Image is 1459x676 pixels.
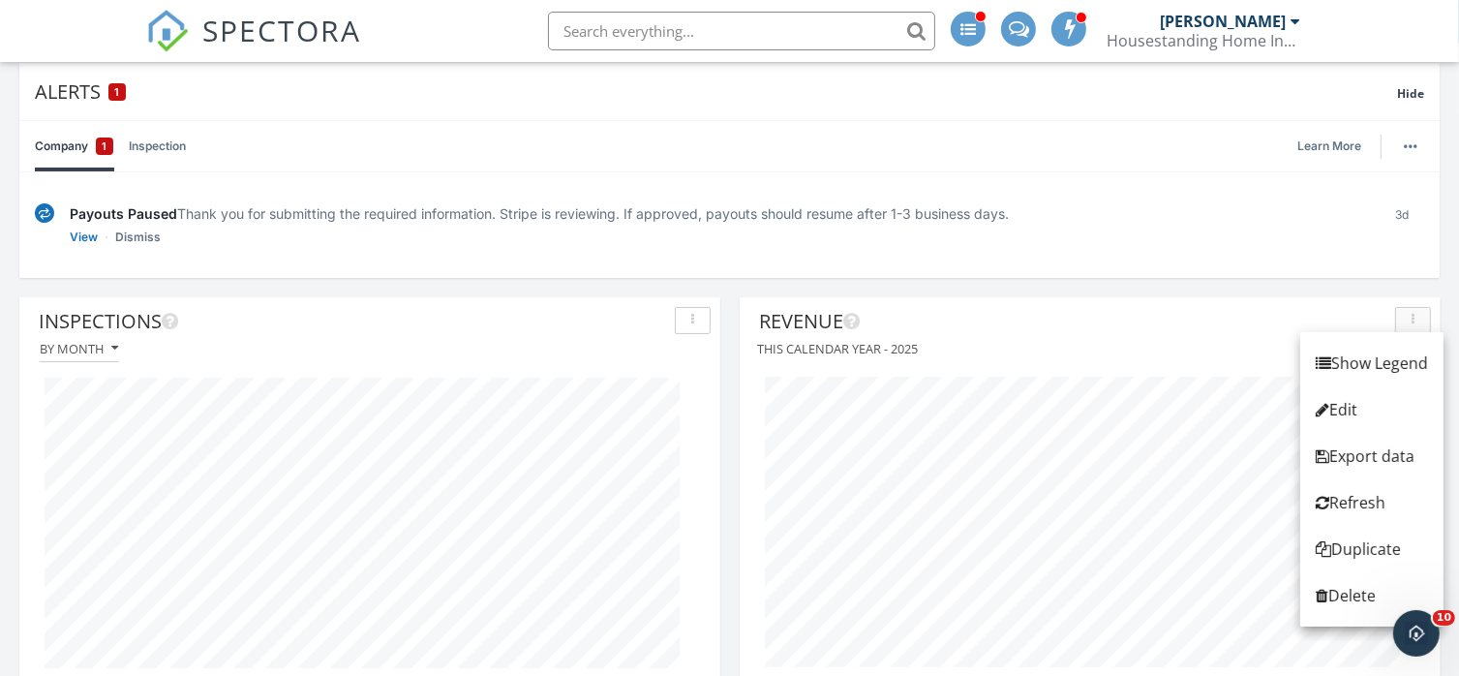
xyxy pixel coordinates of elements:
[548,12,935,50] input: Search everything...
[1397,85,1424,102] span: Hide
[35,78,1397,105] div: Alerts
[39,336,119,362] button: By month
[115,228,161,247] a: Dismiss
[1316,445,1428,468] div: Export data
[1316,398,1428,421] div: Edit
[1160,12,1286,31] div: [PERSON_NAME]
[39,307,667,336] div: Inspections
[1316,584,1428,607] div: Delete
[70,203,1365,224] div: Thank you for submitting the required information. Stripe is reviewing. If approved, payouts shou...
[40,342,118,355] div: By month
[1393,610,1440,657] iframe: Intercom live chat
[146,26,361,67] a: SPECTORA
[1381,203,1424,247] div: 3d
[35,121,113,171] a: Company
[129,121,186,171] a: Inspection
[202,10,361,50] span: SPECTORA
[70,205,177,222] span: Payouts Paused
[1316,538,1428,561] div: Duplicate
[1107,31,1300,50] div: Housestanding Home Inspections
[35,203,54,224] img: under-review-2fe708636b114a7f4b8d.svg
[1316,491,1428,514] div: Refresh
[103,137,107,156] span: 1
[1316,352,1428,375] div: Show Legend
[70,228,98,247] a: View
[1433,610,1455,626] span: 10
[1404,144,1417,148] img: ellipsis-632cfdd7c38ec3a7d453.svg
[115,85,120,99] span: 1
[759,307,1387,336] div: Revenue
[1297,137,1373,156] a: Learn More
[146,10,189,52] img: The Best Home Inspection Software - Spectora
